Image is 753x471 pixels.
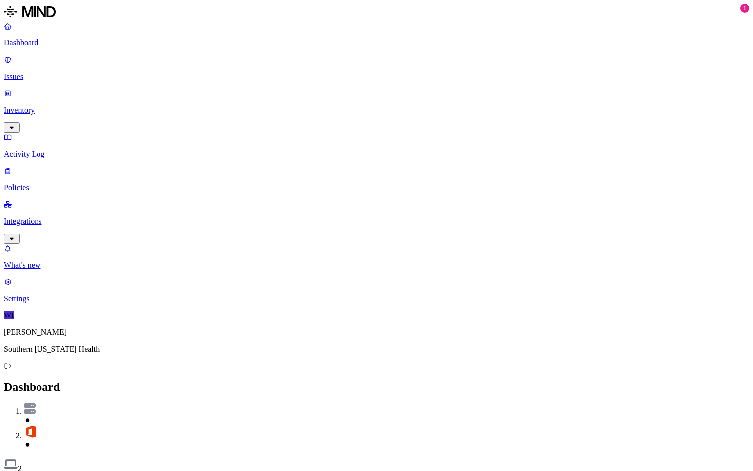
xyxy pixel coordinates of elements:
[4,200,749,242] a: Integrations
[4,39,749,47] p: Dashboard
[4,277,749,303] a: Settings
[4,244,749,270] a: What's new
[4,183,749,192] p: Policies
[4,4,749,22] a: MIND
[4,72,749,81] p: Issues
[4,106,749,115] p: Inventory
[24,403,36,414] img: azure-files.svg
[4,133,749,158] a: Activity Log
[4,261,749,270] p: What's new
[4,4,56,20] img: MIND
[4,345,749,353] p: Southern [US_STATE] Health
[4,217,749,226] p: Integrations
[4,55,749,81] a: Issues
[4,22,749,47] a: Dashboard
[4,380,749,393] h2: Dashboard
[4,89,749,131] a: Inventory
[4,294,749,303] p: Settings
[4,166,749,192] a: Policies
[4,150,749,158] p: Activity Log
[740,4,749,13] div: 1
[4,311,14,319] span: WI
[24,425,38,438] img: office-365.svg
[4,457,18,471] img: endpoint.svg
